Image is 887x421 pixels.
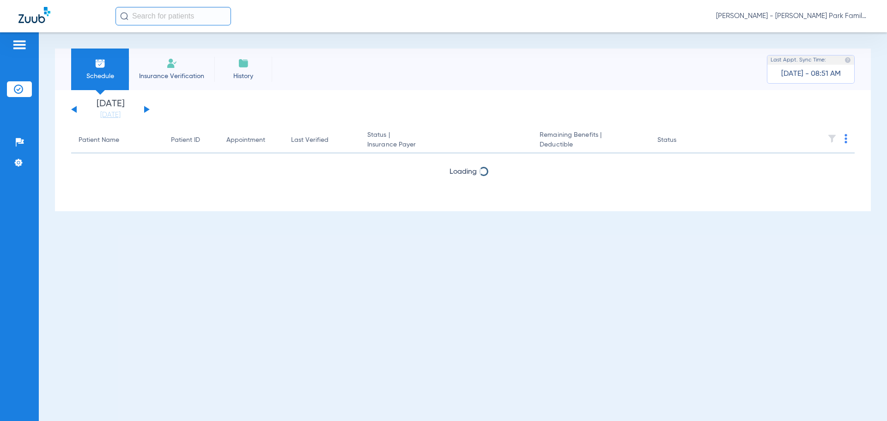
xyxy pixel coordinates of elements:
img: group-dot-blue.svg [844,134,847,143]
span: Loading [450,168,477,176]
span: Last Appt. Sync Time: [771,55,826,65]
div: Appointment [226,135,276,145]
div: Last Verified [291,135,352,145]
img: last sync help info [844,57,851,63]
img: Schedule [95,58,106,69]
th: Status [650,128,712,153]
span: [PERSON_NAME] - [PERSON_NAME] Park Family Dentistry [716,12,869,21]
span: [DATE] - 08:51 AM [781,69,841,79]
img: History [238,58,249,69]
th: Status | [360,128,532,153]
img: filter.svg [827,134,837,143]
th: Remaining Benefits | [532,128,650,153]
img: Zuub Logo [18,7,50,23]
div: Patient Name [79,135,119,145]
img: Search Icon [120,12,128,20]
div: Patient ID [171,135,212,145]
div: Appointment [226,135,265,145]
span: History [221,72,265,81]
span: Deductible [540,140,642,150]
span: Insurance Payer [367,140,525,150]
span: Insurance Verification [136,72,207,81]
span: Schedule [78,72,122,81]
input: Search for patients [115,7,231,25]
li: [DATE] [83,99,138,120]
div: Patient Name [79,135,156,145]
img: Manual Insurance Verification [166,58,177,69]
div: Patient ID [171,135,200,145]
div: Last Verified [291,135,328,145]
img: hamburger-icon [12,39,27,50]
a: [DATE] [83,110,138,120]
